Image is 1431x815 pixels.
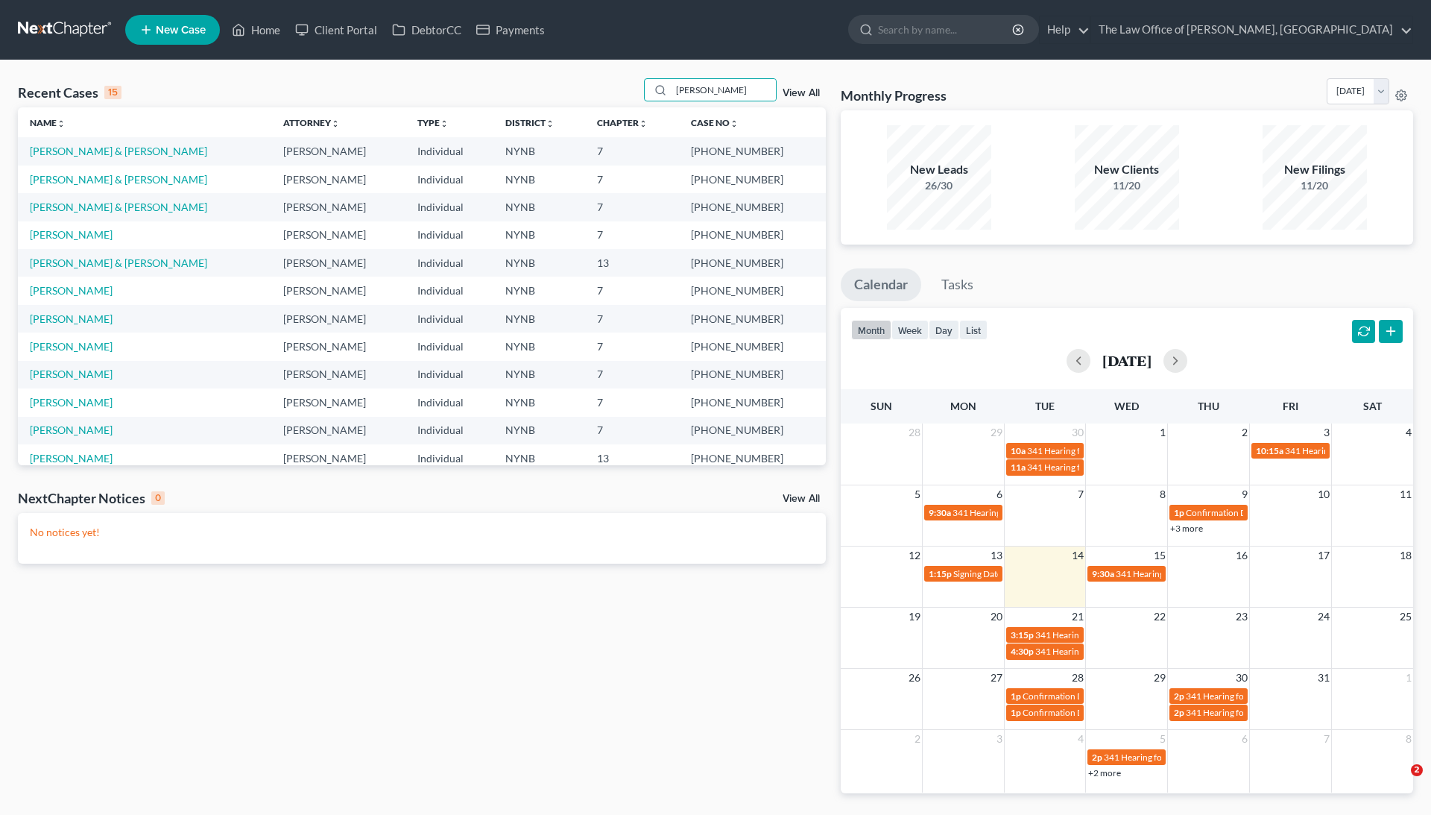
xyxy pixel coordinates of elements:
[224,16,288,43] a: Home
[1256,445,1283,456] span: 10:15a
[493,444,585,472] td: NYNB
[30,201,207,213] a: [PERSON_NAME] & [PERSON_NAME]
[851,320,891,340] button: month
[585,305,679,333] td: 7
[907,547,922,564] span: 12
[271,417,405,444] td: [PERSON_NAME]
[1316,669,1331,687] span: 31
[385,16,469,43] a: DebtorCC
[672,79,776,101] input: Search by name...
[493,137,585,165] td: NYNB
[913,730,922,748] span: 2
[1011,690,1021,702] span: 1p
[953,568,1087,579] span: Signing Date for [PERSON_NAME]
[405,249,493,277] td: Individual
[878,16,1014,43] input: Search by name...
[405,193,493,221] td: Individual
[493,193,585,221] td: NYNB
[1035,629,1169,641] span: 341 Hearing for [PERSON_NAME]
[1322,424,1331,441] span: 3
[679,388,825,416] td: [PHONE_NUMBER]
[405,444,493,472] td: Individual
[597,117,648,128] a: Chapterunfold_more
[1023,690,1260,702] span: Confirmation Date for [PERSON_NAME] & [PERSON_NAME]
[1363,400,1382,412] span: Sat
[928,268,987,301] a: Tasks
[1240,424,1249,441] span: 2
[1152,669,1167,687] span: 29
[156,25,206,36] span: New Case
[1174,507,1184,518] span: 1p
[30,312,113,325] a: [PERSON_NAME]
[679,193,825,221] td: [PHONE_NUMBER]
[1398,485,1413,503] span: 11
[929,568,952,579] span: 1:15p
[271,137,405,165] td: [PERSON_NAME]
[585,193,679,221] td: 7
[1088,767,1121,778] a: +2 more
[271,444,405,472] td: [PERSON_NAME]
[1316,608,1331,626] span: 24
[405,137,493,165] td: Individual
[288,16,385,43] a: Client Portal
[989,547,1004,564] span: 13
[493,221,585,249] td: NYNB
[730,119,739,128] i: unfold_more
[1011,629,1034,641] span: 3:15p
[546,119,555,128] i: unfold_more
[1027,445,1160,456] span: 341 Hearing for [PERSON_NAME]
[1263,161,1367,178] div: New Filings
[1186,707,1319,718] span: 341 Hearing for [PERSON_NAME]
[1070,608,1085,626] span: 21
[1102,353,1152,368] h2: [DATE]
[679,444,825,472] td: [PHONE_NUMBER]
[929,507,951,518] span: 9:30a
[1070,547,1085,564] span: 14
[679,137,825,165] td: [PHONE_NUMBER]
[1283,400,1298,412] span: Fri
[585,137,679,165] td: 7
[271,166,405,193] td: [PERSON_NAME]
[679,417,825,444] td: [PHONE_NUMBER]
[405,305,493,333] td: Individual
[1404,669,1413,687] span: 1
[271,361,405,388] td: [PERSON_NAME]
[1398,608,1413,626] span: 25
[30,424,113,436] a: [PERSON_NAME]
[929,320,959,340] button: day
[1234,547,1249,564] span: 16
[417,117,449,128] a: Typeunfold_more
[493,166,585,193] td: NYNB
[907,424,922,441] span: 28
[1152,547,1167,564] span: 15
[585,333,679,360] td: 7
[1316,485,1331,503] span: 10
[1152,608,1167,626] span: 22
[953,507,1176,518] span: 341 Hearing for [PERSON_NAME][GEOGRAPHIC_DATA]
[783,494,820,504] a: View All
[1380,764,1416,800] iframe: Intercom live chat
[959,320,988,340] button: list
[585,166,679,193] td: 7
[783,88,820,98] a: View All
[1198,400,1219,412] span: Thu
[1174,690,1184,702] span: 2p
[1234,608,1249,626] span: 23
[1404,730,1413,748] span: 8
[1011,462,1026,473] span: 11a
[271,249,405,277] td: [PERSON_NAME]
[493,417,585,444] td: NYNB
[1404,424,1413,441] span: 4
[1114,400,1139,412] span: Wed
[271,277,405,304] td: [PERSON_NAME]
[1076,730,1085,748] span: 4
[639,119,648,128] i: unfold_more
[913,485,922,503] span: 5
[995,485,1004,503] span: 6
[679,305,825,333] td: [PHONE_NUMBER]
[1285,445,1418,456] span: 341 Hearing for [PERSON_NAME]
[30,117,66,128] a: Nameunfold_more
[891,320,929,340] button: week
[585,249,679,277] td: 13
[1027,462,1239,473] span: 341 Hearing for [PERSON_NAME] & [PERSON_NAME]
